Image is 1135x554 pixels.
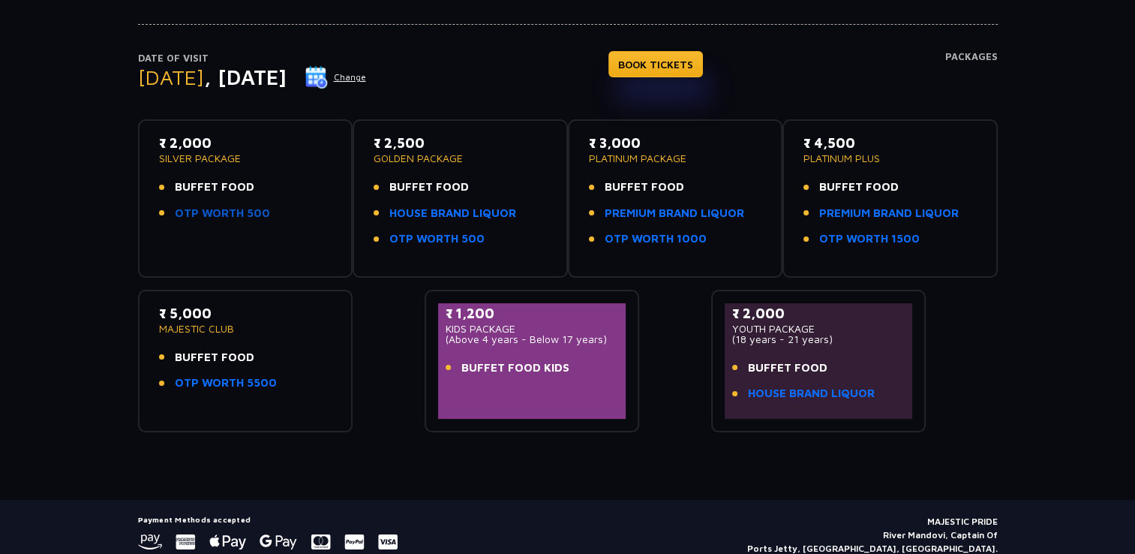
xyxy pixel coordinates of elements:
p: ₹ 2,500 [374,133,547,153]
a: OTP WORTH 500 [175,205,270,222]
a: BOOK TICKETS [608,51,703,77]
span: BUFFET FOOD [175,349,254,366]
p: MAJESTIC CLUB [159,324,332,334]
a: OTP WORTH 1000 [605,230,707,248]
span: BUFFET FOOD [748,360,827,377]
a: OTP WORTH 500 [389,230,485,248]
h5: Payment Methods accepted [138,515,398,524]
p: SILVER PACKAGE [159,153,332,164]
p: GOLDEN PACKAGE [374,153,547,164]
p: (18 years - 21 years) [732,334,905,345]
span: BUFFET FOOD [175,179,254,196]
a: HOUSE BRAND LIQUOR [748,385,875,402]
p: KIDS PACKAGE [446,324,619,334]
span: BUFFET FOOD [819,179,899,196]
p: ₹ 3,000 [589,133,762,153]
p: PLATINUM PLUS [803,153,977,164]
button: Change [305,65,367,89]
p: ₹ 2,000 [159,133,332,153]
p: ₹ 2,000 [732,303,905,324]
p: ₹ 1,200 [446,303,619,324]
a: HOUSE BRAND LIQUOR [389,205,516,222]
h4: Packages [945,51,998,105]
span: , [DATE] [204,65,287,89]
a: OTP WORTH 5500 [175,375,277,392]
span: BUFFET FOOD KIDS [461,360,569,377]
p: ₹ 5,000 [159,303,332,324]
span: BUFFET FOOD [605,179,684,196]
a: OTP WORTH 1500 [819,230,920,248]
a: PREMIUM BRAND LIQUOR [605,205,744,222]
span: [DATE] [138,65,204,89]
p: YOUTH PACKAGE [732,324,905,334]
p: ₹ 4,500 [803,133,977,153]
span: BUFFET FOOD [389,179,469,196]
p: Date of Visit [138,51,367,66]
p: PLATINUM PACKAGE [589,153,762,164]
a: PREMIUM BRAND LIQUOR [819,205,959,222]
p: (Above 4 years - Below 17 years) [446,334,619,345]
